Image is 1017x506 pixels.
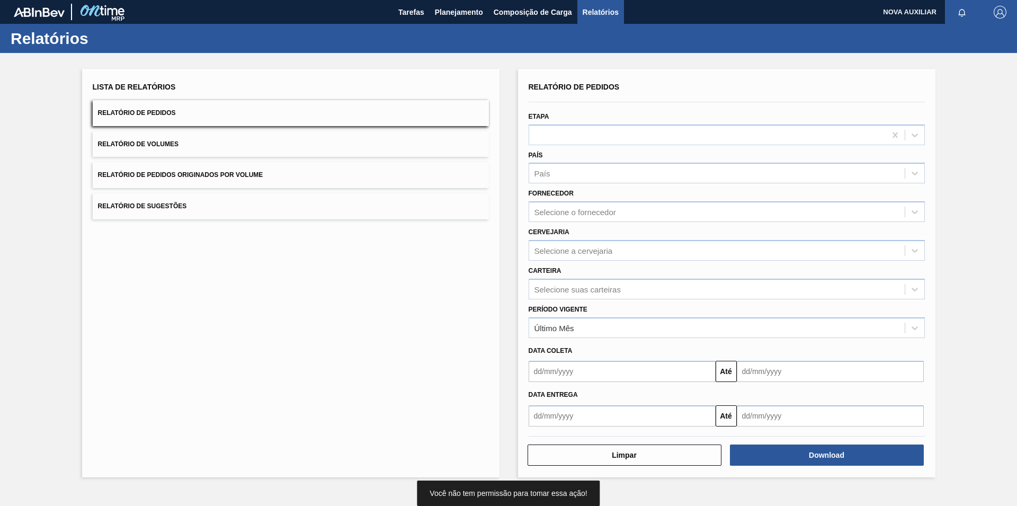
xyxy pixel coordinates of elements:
[534,246,613,255] div: Selecione a cervejaria
[98,171,263,179] span: Relatório de Pedidos Originados por Volume
[93,83,176,91] span: Lista de Relatórios
[529,190,574,197] label: Fornecedor
[737,405,924,427] input: dd/mm/yyyy
[494,6,572,19] span: Composição de Carga
[529,267,561,274] label: Carteira
[93,131,489,157] button: Relatório de Volumes
[98,202,187,210] span: Relatório de Sugestões
[398,6,424,19] span: Tarefas
[93,100,489,126] button: Relatório de Pedidos
[716,361,737,382] button: Até
[14,7,65,17] img: TNhmsLtSVTkK8tSr43FrP2fwEKptu5GPRR3wAAAABJRU5ErkJggg==
[529,405,716,427] input: dd/mm/yyyy
[93,193,489,219] button: Relatório de Sugestões
[98,140,179,148] span: Relatório de Volumes
[730,445,924,466] button: Download
[534,285,621,294] div: Selecione suas carteiras
[529,152,543,159] label: País
[529,391,578,398] span: Data Entrega
[11,32,199,45] h1: Relatórios
[716,405,737,427] button: Até
[529,113,549,120] label: Etapa
[737,361,924,382] input: dd/mm/yyyy
[529,83,620,91] span: Relatório de Pedidos
[529,228,569,236] label: Cervejaria
[534,208,616,217] div: Selecione o fornecedor
[93,162,489,188] button: Relatório de Pedidos Originados por Volume
[529,347,573,354] span: Data coleta
[435,6,483,19] span: Planejamento
[529,306,587,313] label: Período Vigente
[534,323,574,332] div: Último Mês
[98,109,176,117] span: Relatório de Pedidos
[528,445,721,466] button: Limpar
[529,361,716,382] input: dd/mm/yyyy
[994,6,1006,19] img: Logout
[945,5,979,20] button: Notificações
[583,6,619,19] span: Relatórios
[534,169,550,178] div: País
[430,489,587,498] span: Você não tem permissão para tomar essa ação!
